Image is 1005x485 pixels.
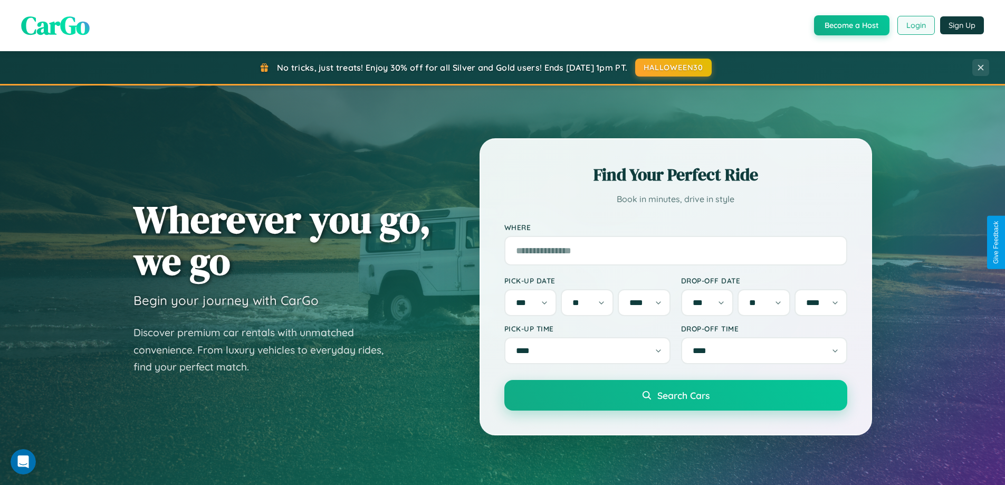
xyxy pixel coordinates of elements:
[504,276,671,285] label: Pick-up Date
[133,292,319,308] h3: Begin your journey with CarGo
[814,15,889,35] button: Become a Host
[277,62,627,73] span: No tricks, just treats! Enjoy 30% off for all Silver and Gold users! Ends [DATE] 1pm PT.
[504,163,847,186] h2: Find Your Perfect Ride
[133,324,397,376] p: Discover premium car rentals with unmatched convenience. From luxury vehicles to everyday rides, ...
[681,276,847,285] label: Drop-off Date
[940,16,984,34] button: Sign Up
[504,223,847,232] label: Where
[992,221,1000,264] div: Give Feedback
[11,449,36,474] iframe: Intercom live chat
[504,192,847,207] p: Book in minutes, drive in style
[133,198,431,282] h1: Wherever you go, we go
[897,16,935,35] button: Login
[504,324,671,333] label: Pick-up Time
[21,8,90,43] span: CarGo
[635,59,712,77] button: HALLOWEEN30
[657,389,710,401] span: Search Cars
[504,380,847,411] button: Search Cars
[681,324,847,333] label: Drop-off Time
